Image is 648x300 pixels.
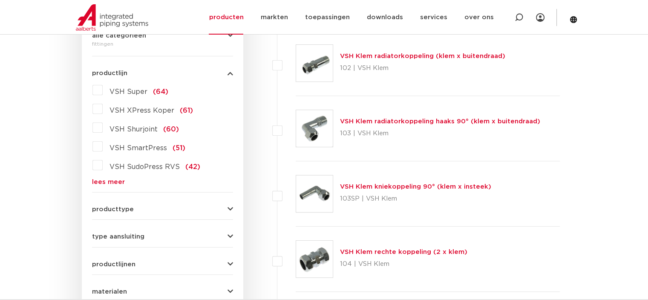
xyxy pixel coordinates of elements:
[109,145,167,151] span: VSH SmartPress
[163,126,179,133] span: (60)
[340,53,505,59] a: VSH Klem radiatorkoppeling (klem x buitendraad)
[109,88,147,95] span: VSH Super
[92,233,144,240] span: type aansluiting
[153,88,168,95] span: (64)
[340,249,467,255] a: VSH Klem rechte koppeling (2 x klem)
[340,183,491,190] a: VSH Klem kniekoppeling 90° (klem x insteek)
[340,192,491,206] p: 103SP | VSH Klem
[296,110,333,147] img: Thumbnail for VSH Klem radiatorkoppeling haaks 90° (klem x buitendraad)
[92,32,233,39] button: alle categorieën
[92,206,233,213] button: producttype
[340,61,505,75] p: 102 | VSH Klem
[180,107,193,114] span: (61)
[296,45,333,82] img: Thumbnail for VSH Klem radiatorkoppeling (klem x buitendraad)
[92,39,233,49] div: fittingen
[340,118,540,125] a: VSH Klem radiatorkoppeling haaks 90° (klem x buitendraad)
[92,32,146,39] span: alle categorieën
[92,288,127,295] span: materialen
[109,107,174,114] span: VSH XPress Koper
[92,70,233,76] button: productlijn
[109,163,180,170] span: VSH SudoPress RVS
[109,126,158,133] span: VSH Shurjoint
[173,145,185,151] span: (51)
[92,206,134,213] span: producttype
[185,163,200,170] span: (42)
[92,179,233,185] a: lees meer
[340,127,540,140] p: 103 | VSH Klem
[92,261,233,268] button: productlijnen
[296,175,333,212] img: Thumbnail for VSH Klem kniekoppeling 90° (klem x insteek)
[340,257,467,271] p: 104 | VSH Klem
[92,233,233,240] button: type aansluiting
[92,288,233,295] button: materialen
[296,241,333,277] img: Thumbnail for VSH Klem rechte koppeling (2 x klem)
[92,261,135,268] span: productlijnen
[92,70,127,76] span: productlijn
